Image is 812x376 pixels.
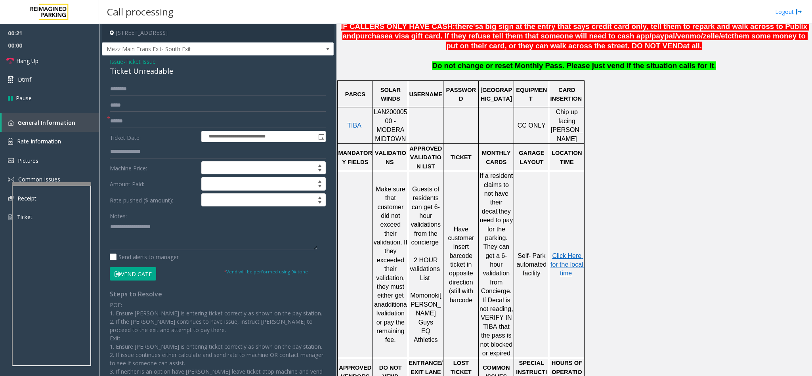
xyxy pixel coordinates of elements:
span: Decrease value [314,168,325,174]
small: Vend will be performed using 9# tone [224,269,308,275]
h4: [STREET_ADDRESS] [102,24,334,42]
span: MANDATORY FIELDS [338,150,372,165]
span: TICKET [451,154,472,160]
button: Vend Gate [110,267,156,281]
img: 'icon' [8,196,13,201]
span: venmo [677,32,701,40]
span: additional [376,301,407,317]
label: Send alerts to manager [110,253,179,261]
span: Toggle popup [317,131,325,142]
span: Guests of residents can get 6-hour validations from the concierge [411,186,443,246]
span: VALIDATIONS [375,150,406,165]
span: purchase [356,32,389,40]
span: Do not change or reset Monthly Pass. Please just vend if the situation calls for it [432,61,714,70]
img: 'icon' [8,158,14,163]
span: MONTHLY CARDS [482,150,512,165]
span: List [420,275,430,281]
a: General Information [2,113,99,132]
img: logout [796,8,802,16]
span: PARCS [345,91,365,97]
label: Amount Paid: [108,177,199,191]
span: zelle [703,32,719,40]
span: Mezz Main Trans Exit- South Exit [102,43,287,55]
span: Pictures [18,157,38,164]
span: Momonoki [410,292,439,299]
img: 'icon' [8,138,13,145]
span: . [714,61,716,70]
span: at all. [683,42,702,50]
label: Ticket Date: [108,131,199,143]
span: Pause [16,94,32,102]
span: Hang Up [16,57,38,65]
label: Machine Price: [108,161,199,175]
span: Ticket Issue [125,57,156,66]
span: etc [721,32,732,40]
span: paypal [652,32,675,40]
span: 2 HOUR validations [410,257,440,272]
label: Rate pushed ($ amount): [108,193,199,207]
span: [PERSON_NAME] Guys [411,292,441,325]
span: General Information [18,119,75,126]
span: Increase value [314,194,325,200]
span: Increase value [314,162,325,168]
span: APPROVED VALIDATION LIST [409,145,443,170]
span: Decrease value [314,184,325,190]
span: Common Issues [18,176,60,183]
span: EQUIPMENT [516,87,547,102]
span: - [123,58,156,65]
span: [GEOGRAPHIC_DATA] [480,87,512,102]
span: Dtmf [18,75,31,84]
h4: Steps to Resolve [110,290,326,298]
h3: Call processing [103,2,178,21]
span: USERNAME [409,91,442,97]
span: LOCATION TIME [552,150,584,165]
span: PASSWORD [446,87,476,102]
span: , [497,208,499,215]
span: / [719,32,721,40]
span: a visa gift card. If they refuse tell them that someone will need to cash app/ [389,32,652,40]
span: Rate Information [17,137,61,145]
span: / [675,32,677,40]
span: Self- Park automated facility [517,252,548,277]
span: Chip up facing [PERSON_NAME] [551,109,583,142]
a: Click Here for the local time [550,253,585,277]
span: SOLAR WINDS [380,87,402,102]
a: TIBA [347,122,361,129]
img: 'icon' [8,176,14,183]
span: CARD INSERTION [550,87,582,102]
span: Click Here for the local time [550,252,585,277]
span: IF CALLERS ONLY HAVE CASH: [341,22,455,31]
a: Logout [775,8,802,16]
img: 'icon' [8,214,13,221]
span: EQ Athletics [414,328,438,343]
span: Increase value [314,178,325,184]
span: / [701,32,703,40]
div: Ticket Unreadable [110,66,326,76]
span: Have customer insert barcode ticket in opposite direction (still with barcode [448,226,476,303]
span: Issue [110,57,123,66]
span: LAN20000500 - MODERA MIDTOWN [374,109,407,142]
span: CC ONLY [518,122,546,129]
span: If a resident claims to not have their decal [480,172,515,215]
span: Decrease value [314,200,325,206]
label: Notes: [110,209,127,220]
span: they need to pay for the parking. They can get a 6-hour validation from Concierge. If Decal is no... [480,208,515,357]
span: validation or pay the remaining fee. [376,310,407,343]
img: 'icon' [8,120,14,126]
span: there's [455,22,479,31]
span: GARAGE LAYOUT [519,150,546,165]
span: Make sure that customer did not exceed their validation. If they exceeded their validation, they ... [374,186,409,308]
